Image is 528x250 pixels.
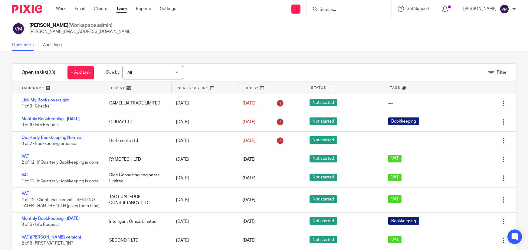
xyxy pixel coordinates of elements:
a: VAT [21,173,29,177]
span: [DATE] [243,176,255,180]
h1: Open tasks [21,69,55,76]
span: VAT [388,236,402,243]
div: --- [388,138,393,144]
span: Get Support [406,7,430,11]
img: svg%3E [500,4,509,14]
a: Clients [94,6,107,12]
input: Search [319,7,373,13]
div: [DATE] [170,135,237,147]
span: VAT [388,155,402,162]
div: TACTICAL EDGE CONSULTANCY LTD [103,191,170,209]
div: [DATE] [170,194,237,206]
div: RYME TECH LTD [103,153,170,165]
span: (Workspace admin) [68,23,113,28]
span: Not started [310,217,337,225]
div: [DATE] [170,216,237,228]
span: [DATE] [243,198,255,202]
div: [DATE] [170,234,237,246]
span: [DATE] [243,101,255,105]
span: 0 of 6 · Info Request [21,123,59,127]
a: Settings [160,6,176,12]
span: 0 of 6 · Info Request [21,223,59,227]
a: Monthly Bookkeeping - [DATE] [21,117,80,121]
span: Not started [310,117,337,125]
a: Reports [136,6,151,12]
a: Work [56,6,66,12]
span: [DATE] [243,139,255,143]
h2: [PERSON_NAME] [29,22,132,29]
span: Filter [497,70,507,75]
span: 0 of 2 · Bookkeeping process [21,142,76,146]
span: 2 of 12 · If Quarterly Bookkeeping is done [21,160,99,165]
a: Audit logs [43,39,66,51]
img: svg%3E [12,22,25,35]
span: Not started [310,174,337,181]
span: 1 of 3 · Checks [21,104,49,109]
div: SECOND 1 LTD [103,234,170,246]
span: All [127,71,132,75]
span: Not started [310,195,337,203]
span: VAT [388,195,402,203]
a: Link My Books oversight [21,98,69,102]
div: Herbamelia Ltd [103,135,170,147]
div: [DATE] [170,172,237,184]
p: [PERSON_NAME][EMAIL_ADDRESS][DOMAIN_NAME] [29,29,132,35]
a: Quarterly Bookkeeping Non-vat [21,136,83,140]
span: VAT [388,174,402,181]
a: Team [116,6,127,12]
div: Intelligent Omics Limited [103,216,170,228]
span: Tags [390,85,400,90]
span: Not started [310,155,337,162]
span: (23) [47,70,55,75]
div: [DATE] [170,97,237,109]
a: Email [75,6,85,12]
a: VAT [21,191,29,196]
div: [DATE] [170,116,237,128]
span: [DATE] [243,120,255,124]
div: [DATE] [170,153,237,165]
span: [DATE] [243,157,255,162]
span: 1 of 12 · If Quarterly Bookkeeping is done [21,179,99,183]
span: [DATE] [243,238,255,242]
p: Due by [106,69,120,75]
span: Not started [310,236,337,243]
div: Dice Consulting Engineers Limited [103,169,170,187]
div: CAMELLIA TRADE LIMITED [103,97,170,109]
img: Pixie [12,5,42,13]
span: Not started [310,136,337,144]
span: Not started [310,99,337,106]
a: VAT ([PERSON_NAME] version) [21,235,81,239]
span: Bookkeeping [388,217,419,225]
span: 2 of 8 · FIRST VAT RETURN? [21,241,73,245]
a: Monthly Bookkeeping - [DATE] [21,216,80,221]
span: [DATE] [243,220,255,224]
a: + Add task [67,66,94,79]
span: Bookkeeping [388,117,419,125]
span: Status [311,85,326,90]
div: OLIDAY LTD [103,116,170,128]
a: Open tasks [12,39,38,51]
a: VAT [21,154,29,159]
span: 4 of 12 · Client chase email -- SEND NO LATER THAN THE 15TH (gives them time) [21,198,100,208]
p: [PERSON_NAME] [463,6,497,12]
div: --- [388,100,393,106]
